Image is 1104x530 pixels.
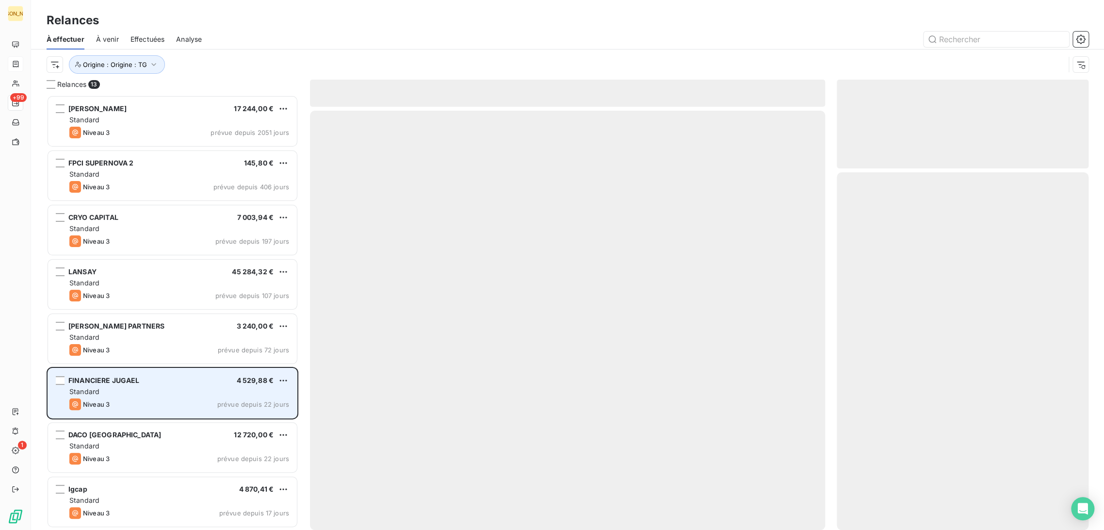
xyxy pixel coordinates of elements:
[69,116,99,124] span: Standard
[176,34,202,44] span: Analyse
[57,80,86,89] span: Relances
[83,509,110,517] span: Niveau 3
[68,159,133,167] span: FPCI SUPERNOVA 2
[47,12,99,29] h3: Relances
[924,32,1069,47] input: Rechercher
[68,376,140,384] span: FINANCIERE JUGAEL
[68,431,161,439] span: DACO [GEOGRAPHIC_DATA]
[213,183,289,191] span: prévue depuis 406 jours
[68,267,97,276] span: LANSAY
[244,159,274,167] span: 145,80 €
[68,104,127,113] span: [PERSON_NAME]
[219,509,289,517] span: prévue depuis 17 jours
[239,485,274,493] span: 4 870,41 €
[83,129,110,136] span: Niveau 3
[234,104,274,113] span: 17 244,00 €
[237,213,274,221] span: 7 003,94 €
[232,267,274,276] span: 45 284,32 €
[215,292,289,299] span: prévue depuis 107 jours
[217,400,289,408] span: prévue depuis 22 jours
[218,346,289,354] span: prévue depuis 72 jours
[96,34,119,44] span: À venir
[83,237,110,245] span: Niveau 3
[69,55,165,74] button: Origine : Origine : TG
[69,170,99,178] span: Standard
[69,224,99,232] span: Standard
[10,93,27,102] span: +99
[69,496,99,504] span: Standard
[18,441,27,449] span: 1
[83,292,110,299] span: Niveau 3
[88,80,99,89] span: 13
[83,455,110,463] span: Niveau 3
[69,279,99,287] span: Standard
[47,95,298,530] div: grid
[83,183,110,191] span: Niveau 3
[69,442,99,450] span: Standard
[8,509,23,524] img: Logo LeanPay
[8,6,23,21] div: [PERSON_NAME]
[217,455,289,463] span: prévue depuis 22 jours
[68,322,164,330] span: [PERSON_NAME] PARTNERS
[211,129,289,136] span: prévue depuis 2051 jours
[68,485,87,493] span: Igcap
[1071,497,1094,520] div: Open Intercom Messenger
[237,376,274,384] span: 4 529,88 €
[215,237,289,245] span: prévue depuis 197 jours
[47,34,84,44] span: À effectuer
[130,34,165,44] span: Effectuées
[237,322,274,330] span: 3 240,00 €
[83,400,110,408] span: Niveau 3
[68,213,118,221] span: CRYO CAPITAL
[69,333,99,341] span: Standard
[69,387,99,396] span: Standard
[234,431,274,439] span: 12 720,00 €
[83,346,110,354] span: Niveau 3
[83,61,147,68] span: Origine : Origine : TG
